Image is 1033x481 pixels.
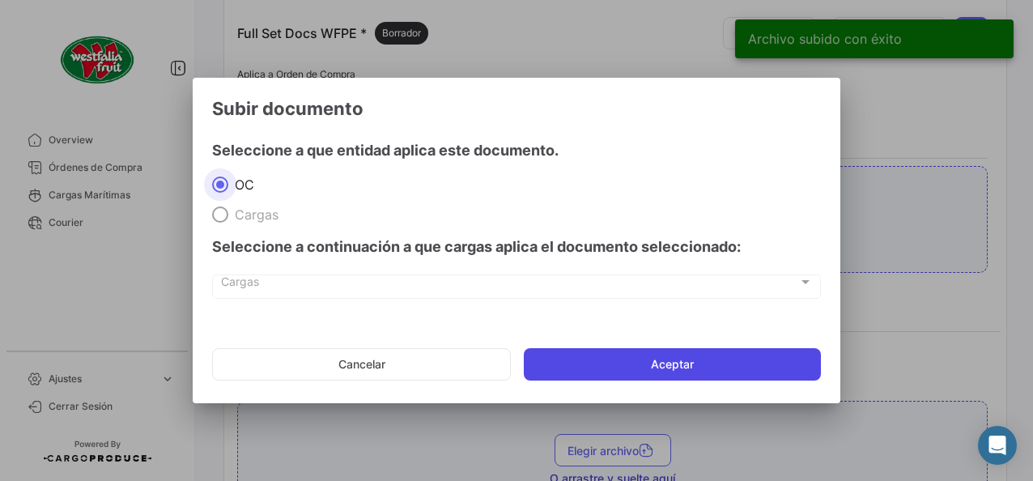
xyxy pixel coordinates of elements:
[212,97,821,120] h3: Subir documento
[524,348,821,381] button: Aceptar
[221,279,798,292] span: Cargas
[228,206,278,223] span: Cargas
[212,236,821,258] h4: Seleccione a continuación a que cargas aplica el documento seleccionado:
[212,139,559,162] h4: Seleccione a que entidad aplica este documento.
[212,348,511,381] button: Cancelar
[978,426,1017,465] div: Abrir Intercom Messenger
[228,177,254,193] span: OC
